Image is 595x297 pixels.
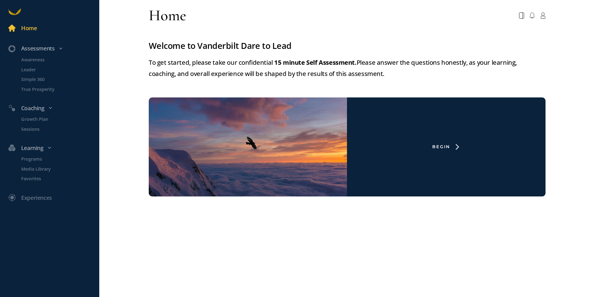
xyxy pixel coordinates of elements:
a: Growth Plan [13,115,99,123]
a: Programs [13,155,99,163]
p: Media Library [21,165,98,172]
p: Programs [21,155,98,163]
div: Assessments [4,44,102,53]
a: Simple 360 [13,76,99,83]
p: Leader [21,66,98,73]
div: Begin [432,144,450,150]
a: True Prosperity [13,85,99,92]
a: Favorites [13,175,99,182]
strong: 15 minute Self Assessment. [274,58,356,67]
p: Favorites [21,175,98,182]
a: Awareness [13,56,99,63]
p: True Prosperity [21,85,98,92]
img: freePlanWithoutSurvey.png [149,97,347,197]
a: Media Library [13,165,99,172]
p: Growth Plan [21,115,98,123]
div: Home [21,24,37,33]
div: Experiences [21,193,52,202]
div: Welcome to Vanderbilt Dare to Lead [149,39,546,53]
a: Leader [13,66,99,73]
a: Sessions [13,125,99,132]
div: Learning [4,144,102,153]
div: Home [149,6,186,25]
p: Awareness [21,56,98,63]
div: To get started, please take our confidential Please answer the questions honestly, as your learni... [149,57,546,79]
p: Simple 360 [21,76,98,83]
p: Sessions [21,125,98,132]
div: Coaching [4,104,102,113]
a: Begin [144,97,550,197]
